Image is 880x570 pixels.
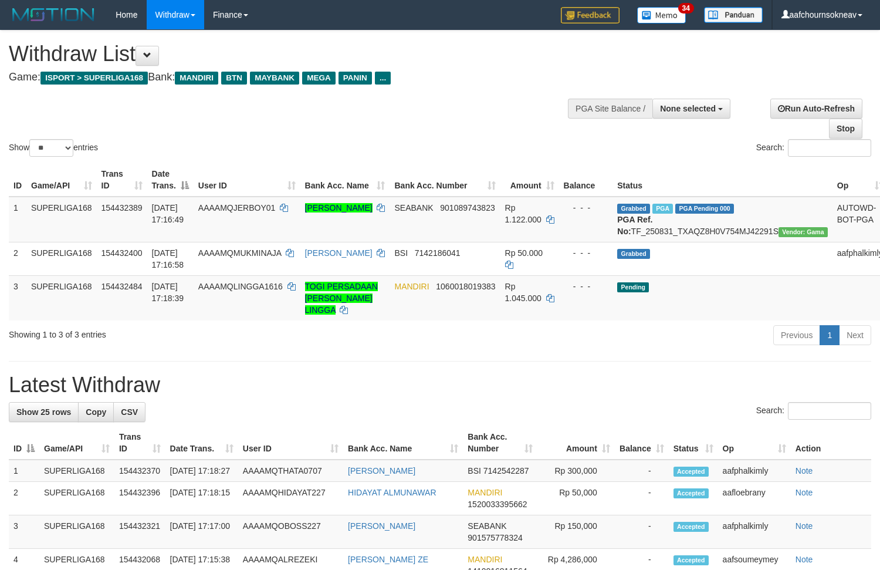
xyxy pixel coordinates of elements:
td: AAAAMQOBOSS227 [238,515,343,549]
span: 154432400 [101,248,143,258]
td: 154432370 [114,460,165,482]
span: PGA Pending [675,204,734,214]
th: User ID: activate to sort column ascending [194,163,300,197]
td: 1 [9,197,26,242]
a: [PERSON_NAME] ZE [348,555,428,564]
td: 3 [9,275,26,321]
span: [DATE] 17:16:58 [152,248,184,269]
th: Op: activate to sort column ascending [718,426,791,460]
span: ... [375,72,391,85]
h1: Withdraw List [9,42,575,66]
td: 2 [9,242,26,275]
a: Next [839,325,871,345]
td: - [615,482,669,515]
label: Search: [756,139,871,157]
span: [DATE] 17:16:49 [152,203,184,224]
span: Vendor URL: https://trx31.1velocity.biz [779,227,828,237]
td: AAAAMQHIDAYAT227 [238,482,343,515]
a: Stop [829,119,862,139]
input: Search: [788,402,871,420]
span: BTN [221,72,247,85]
th: ID: activate to sort column descending [9,426,39,460]
span: Accepted [673,488,709,498]
span: BSI [394,248,408,258]
td: [DATE] 17:18:15 [165,482,238,515]
a: Note [796,466,813,475]
img: Feedback.jpg [561,7,620,23]
span: 34 [678,3,694,14]
th: User ID: activate to sort column ascending [238,426,343,460]
a: [PERSON_NAME] [305,248,373,258]
td: 154432321 [114,515,165,549]
th: Balance: activate to sort column ascending [615,426,669,460]
a: Run Auto-Refresh [770,99,862,119]
span: Copy [86,407,106,417]
span: Copy 7142542287 to clipboard [483,466,529,475]
td: SUPERLIGA168 [39,460,114,482]
td: Rp 300,000 [537,460,615,482]
td: aafphalkimly [718,460,791,482]
img: MOTION_logo.png [9,6,98,23]
td: Rp 50,000 [537,482,615,515]
td: TF_250831_TXAQZ8H0V754MJ42291S [612,197,832,242]
td: SUPERLIGA168 [26,197,97,242]
div: Showing 1 to 3 of 3 entries [9,324,358,340]
span: MAYBANK [250,72,299,85]
td: [DATE] 17:18:27 [165,460,238,482]
a: [PERSON_NAME] [348,466,415,475]
label: Search: [756,402,871,420]
th: Action [791,426,871,460]
h4: Game: Bank: [9,72,575,83]
td: - [615,460,669,482]
th: Trans ID: activate to sort column ascending [114,426,165,460]
span: MANDIRI [394,282,429,291]
span: Marked by aafsengchandara [652,204,673,214]
a: 1 [820,325,840,345]
span: 154432389 [101,203,143,213]
a: [PERSON_NAME] [305,203,373,213]
span: Copy 1060018019383 to clipboard [436,282,495,291]
span: PANIN [339,72,372,85]
span: Copy 1520033395662 to clipboard [468,500,527,509]
td: 2 [9,482,39,515]
span: BSI [468,466,481,475]
th: Bank Acc. Number: activate to sort column ascending [390,163,500,197]
a: Note [796,488,813,497]
td: Rp 150,000 [537,515,615,549]
span: CSV [121,407,138,417]
span: Copy 901089743823 to clipboard [440,203,495,213]
a: Note [796,521,813,531]
th: Trans ID: activate to sort column ascending [97,163,147,197]
span: Rp 1.045.000 [505,282,541,303]
td: - [615,515,669,549]
label: Show entries [9,139,98,157]
a: Copy [78,402,114,422]
td: 3 [9,515,39,549]
td: [DATE] 17:17:00 [165,515,238,549]
th: Game/API: activate to sort column ascending [26,163,97,197]
span: Copy 901575778324 to clipboard [468,533,522,542]
span: Copy 7142186041 to clipboard [415,248,461,258]
div: PGA Site Balance / [568,99,652,119]
input: Search: [788,139,871,157]
th: Date Trans.: activate to sort column descending [147,163,194,197]
td: 154432396 [114,482,165,515]
span: Accepted [673,555,709,565]
a: Note [796,555,813,564]
th: Balance [559,163,613,197]
td: SUPERLIGA168 [26,275,97,321]
span: Accepted [673,522,709,532]
th: Amount: activate to sort column ascending [537,426,615,460]
a: [PERSON_NAME] [348,521,415,531]
img: Button%20Memo.svg [637,7,686,23]
th: Game/API: activate to sort column ascending [39,426,114,460]
span: Show 25 rows [16,407,71,417]
select: Showentries [29,139,73,157]
span: Accepted [673,467,709,477]
span: Rp 50.000 [505,248,543,258]
img: panduan.png [704,7,763,23]
a: Show 25 rows [9,402,79,422]
div: - - - [564,202,608,214]
span: Grabbed [617,204,650,214]
span: ISPORT > SUPERLIGA168 [40,72,148,85]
